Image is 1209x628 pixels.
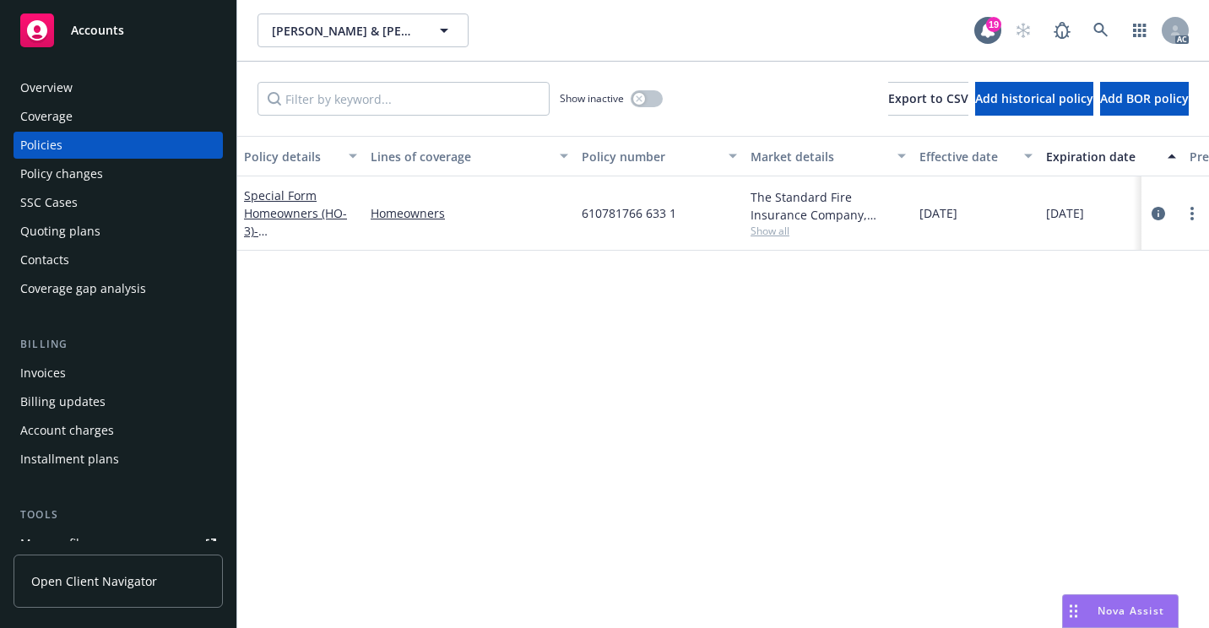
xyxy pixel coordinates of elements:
[244,148,339,165] div: Policy details
[371,204,568,222] a: Homeowners
[751,188,906,224] div: The Standard Fire Insurance Company, Travelers Insurance
[1046,204,1084,222] span: [DATE]
[919,148,1014,165] div: Effective date
[1098,604,1164,618] span: Nova Assist
[20,530,92,557] div: Manage files
[913,136,1039,176] button: Effective date
[888,90,968,106] span: Export to CSV
[751,148,887,165] div: Market details
[20,417,114,444] div: Account charges
[20,189,78,216] div: SSC Cases
[582,148,718,165] div: Policy number
[14,246,223,273] a: Contacts
[20,103,73,130] div: Coverage
[20,388,106,415] div: Billing updates
[14,417,223,444] a: Account charges
[20,218,100,245] div: Quoting plans
[14,530,223,557] a: Manage files
[31,572,157,590] span: Open Client Navigator
[14,160,223,187] a: Policy changes
[888,82,968,116] button: Export to CSV
[20,160,103,187] div: Policy changes
[986,17,1001,32] div: 19
[14,7,223,54] a: Accounts
[364,136,575,176] button: Lines of coverage
[14,275,223,302] a: Coverage gap analysis
[258,14,469,47] button: [PERSON_NAME] & [PERSON_NAME]
[14,218,223,245] a: Quoting plans
[14,132,223,159] a: Policies
[582,204,676,222] span: 610781766 633 1
[975,90,1093,106] span: Add historical policy
[1100,82,1189,116] button: Add BOR policy
[1045,14,1079,47] a: Report a Bug
[20,74,73,101] div: Overview
[1100,90,1189,106] span: Add BOR policy
[14,189,223,216] a: SSC Cases
[751,224,906,238] span: Show all
[20,246,69,273] div: Contacts
[371,148,550,165] div: Lines of coverage
[14,388,223,415] a: Billing updates
[1046,148,1157,165] div: Expiration date
[1039,136,1183,176] button: Expiration date
[575,136,744,176] button: Policy number
[237,136,364,176] button: Policy details
[975,82,1093,116] button: Add historical policy
[14,446,223,473] a: Installment plans
[244,187,351,257] a: Special Form Homeowners (HO-3)
[14,103,223,130] a: Coverage
[560,91,624,106] span: Show inactive
[20,446,119,473] div: Installment plans
[1006,14,1040,47] a: Start snowing
[1084,14,1118,47] a: Search
[14,360,223,387] a: Invoices
[1062,594,1179,628] button: Nova Assist
[14,506,223,523] div: Tools
[71,24,124,37] span: Accounts
[272,22,418,40] span: [PERSON_NAME] & [PERSON_NAME]
[1148,203,1168,224] a: circleInformation
[14,336,223,353] div: Billing
[258,82,550,116] input: Filter by keyword...
[20,275,146,302] div: Coverage gap analysis
[1063,595,1084,627] div: Drag to move
[919,204,957,222] span: [DATE]
[14,74,223,101] a: Overview
[744,136,913,176] button: Market details
[20,360,66,387] div: Invoices
[1123,14,1157,47] a: Switch app
[20,132,62,159] div: Policies
[1182,203,1202,224] a: more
